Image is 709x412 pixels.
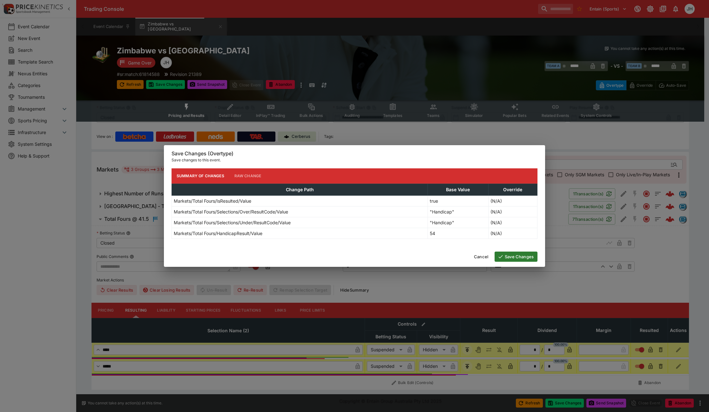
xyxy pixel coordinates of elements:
[428,206,488,217] td: "Handicap"
[172,150,537,157] h6: Save Changes (Overtype)
[174,219,291,226] p: Markets/Total Fours/Selections/Under/ResultCode/Value
[174,208,288,215] p: Markets/Total Fours/Selections/Over/ResultCode/Value
[488,195,537,206] td: (N/A)
[428,228,488,239] td: 54
[428,217,488,228] td: "Handicap"
[488,206,537,217] td: (N/A)
[428,184,488,195] th: Base Value
[172,168,229,184] button: Summary of Changes
[488,228,537,239] td: (N/A)
[428,195,488,206] td: true
[229,168,267,184] button: Raw Change
[488,217,537,228] td: (N/A)
[172,184,428,195] th: Change Path
[174,230,262,237] p: Markets/Total Fours/HandicapResult/Value
[470,252,492,262] button: Cancel
[174,198,251,204] p: Markets/Total Fours/IsResulted/Value
[488,184,537,195] th: Override
[172,157,537,163] p: Save changes to this event.
[495,252,537,262] button: Save Changes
